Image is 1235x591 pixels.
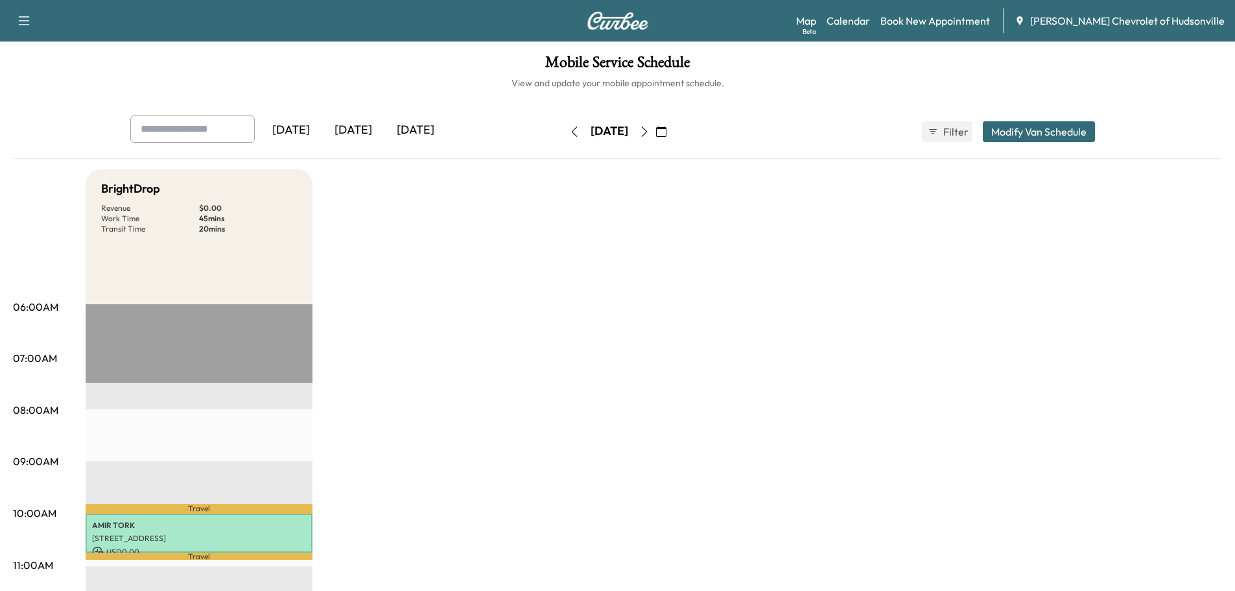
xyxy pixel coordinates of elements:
p: 45 mins [199,213,297,224]
p: Work Time [101,213,199,224]
p: 07:00AM [13,350,57,366]
p: $ 0.00 [199,203,297,213]
p: Travel [86,553,312,560]
p: 20 mins [199,224,297,234]
div: [DATE] [591,123,628,139]
p: USD 0.00 [92,546,306,558]
p: AMIR TORK [92,520,306,531]
p: 08:00AM [13,402,58,418]
p: Travel [86,504,312,514]
span: Filter [943,124,967,139]
h1: Mobile Service Schedule [13,54,1222,77]
h5: BrightDrop [101,180,160,198]
h6: View and update your mobile appointment schedule. [13,77,1222,90]
p: 11:00AM [13,557,53,573]
p: 06:00AM [13,299,58,315]
div: [DATE] [322,115,384,145]
button: Filter [922,121,972,142]
div: [DATE] [384,115,447,145]
a: Calendar [827,13,870,29]
button: Modify Van Schedule [983,121,1095,142]
p: Transit Time [101,224,199,234]
span: [PERSON_NAME] Chevrolet of Hudsonville [1030,13,1225,29]
a: MapBeta [796,13,816,29]
div: Beta [803,27,816,36]
p: 09:00AM [13,453,58,469]
a: Book New Appointment [880,13,990,29]
p: Revenue [101,203,199,213]
img: Curbee Logo [587,12,649,30]
p: 10:00AM [13,505,56,521]
p: [STREET_ADDRESS] [92,533,306,544]
div: [DATE] [260,115,322,145]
